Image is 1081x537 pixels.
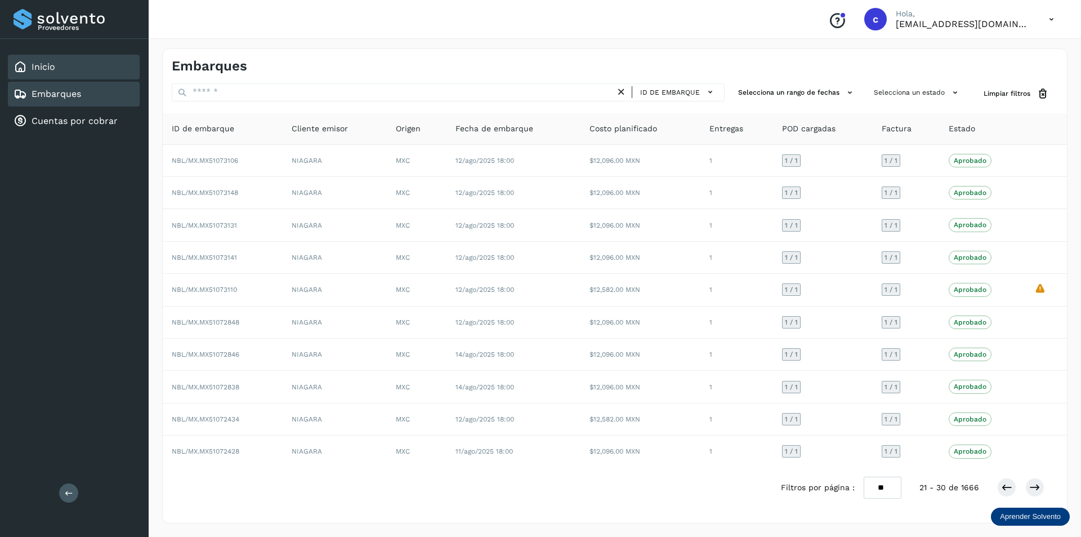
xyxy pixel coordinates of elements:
[283,145,387,177] td: NIAGARA
[172,447,239,455] span: NBL/MX.MX51072428
[32,88,81,99] a: Embarques
[172,157,238,165] span: NBL/MX.MX51073106
[781,482,855,494] span: Filtros por página :
[172,286,237,294] span: NBL/MX.MX51073110
[580,209,700,241] td: $12,096.00 MXN
[700,242,773,274] td: 1
[954,286,986,294] p: Aprobado
[700,436,773,467] td: 1
[580,242,700,274] td: $12,096.00 MXN
[700,339,773,371] td: 1
[954,415,986,423] p: Aprobado
[637,84,720,100] button: ID de embarque
[885,222,897,229] span: 1 / 1
[455,447,513,455] span: 11/ago/2025 18:00
[580,274,700,306] td: $12,582.00 MXN
[896,19,1031,29] p: carlosvazqueztgc@gmail.com
[785,286,798,293] span: 1 / 1
[882,123,912,135] span: Factura
[455,254,514,261] span: 12/ago/2025 18:00
[8,55,140,79] div: Inicio
[455,383,514,391] span: 14/ago/2025 18:00
[283,242,387,274] td: NIAGARA
[387,307,446,339] td: MXC
[580,403,700,436] td: $12,582.00 MXN
[283,209,387,241] td: NIAGARA
[700,403,773,436] td: 1
[785,254,798,261] span: 1 / 1
[885,384,897,390] span: 1 / 1
[292,123,348,135] span: Cliente emisor
[283,177,387,209] td: NIAGARA
[785,319,798,326] span: 1 / 1
[172,350,239,358] span: NBL/MX.MX51072846
[580,177,700,209] td: $12,096.00 MXN
[700,145,773,177] td: 1
[700,177,773,209] td: 1
[580,339,700,371] td: $12,096.00 MXN
[172,189,238,197] span: NBL/MX.MX51073148
[172,123,234,135] span: ID de embarque
[785,351,798,358] span: 1 / 1
[785,222,798,229] span: 1 / 1
[700,371,773,403] td: 1
[172,254,237,261] span: NBL/MX.MX51073141
[8,82,140,106] div: Embarques
[885,351,897,358] span: 1 / 1
[700,209,773,241] td: 1
[785,416,798,423] span: 1 / 1
[455,157,514,165] span: 12/ago/2025 18:00
[580,307,700,339] td: $12,096.00 MXN
[954,189,986,197] p: Aprobado
[734,83,860,102] button: Selecciona un rango de fechas
[387,339,446,371] td: MXC
[283,371,387,403] td: NIAGARA
[283,403,387,436] td: NIAGARA
[387,403,446,436] td: MXC
[455,221,514,229] span: 12/ago/2025 18:00
[283,436,387,467] td: NIAGARA
[991,508,1070,526] div: Aprender Solvento
[954,157,986,165] p: Aprobado
[580,371,700,403] td: $12,096.00 MXN
[954,350,986,358] p: Aprobado
[954,447,986,455] p: Aprobado
[1000,512,1061,521] p: Aprender Solvento
[172,415,239,423] span: NBL/MX.MX51072434
[455,350,514,358] span: 14/ago/2025 18:00
[640,87,700,97] span: ID de embarque
[32,116,118,126] a: Cuentas por cobrar
[885,319,897,326] span: 1 / 1
[954,221,986,229] p: Aprobado
[283,339,387,371] td: NIAGARA
[283,274,387,306] td: NIAGARA
[387,274,446,306] td: MXC
[885,286,897,293] span: 1 / 1
[785,384,798,390] span: 1 / 1
[885,254,897,261] span: 1 / 1
[172,58,247,74] h4: Embarques
[580,436,700,467] td: $12,096.00 MXN
[8,109,140,134] div: Cuentas por cobrar
[580,145,700,177] td: $12,096.00 MXN
[919,482,979,494] span: 21 - 30 de 1666
[885,157,897,164] span: 1 / 1
[785,157,798,164] span: 1 / 1
[975,83,1058,104] button: Limpiar filtros
[387,145,446,177] td: MXC
[387,209,446,241] td: MXC
[455,286,514,294] span: 12/ago/2025 18:00
[949,123,975,135] span: Estado
[885,416,897,423] span: 1 / 1
[387,371,446,403] td: MXC
[700,307,773,339] td: 1
[785,448,798,455] span: 1 / 1
[785,189,798,196] span: 1 / 1
[709,123,743,135] span: Entregas
[455,318,514,326] span: 12/ago/2025 18:00
[455,123,533,135] span: Fecha de embarque
[885,189,897,196] span: 1 / 1
[455,189,514,197] span: 12/ago/2025 18:00
[387,242,446,274] td: MXC
[954,254,986,261] p: Aprobado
